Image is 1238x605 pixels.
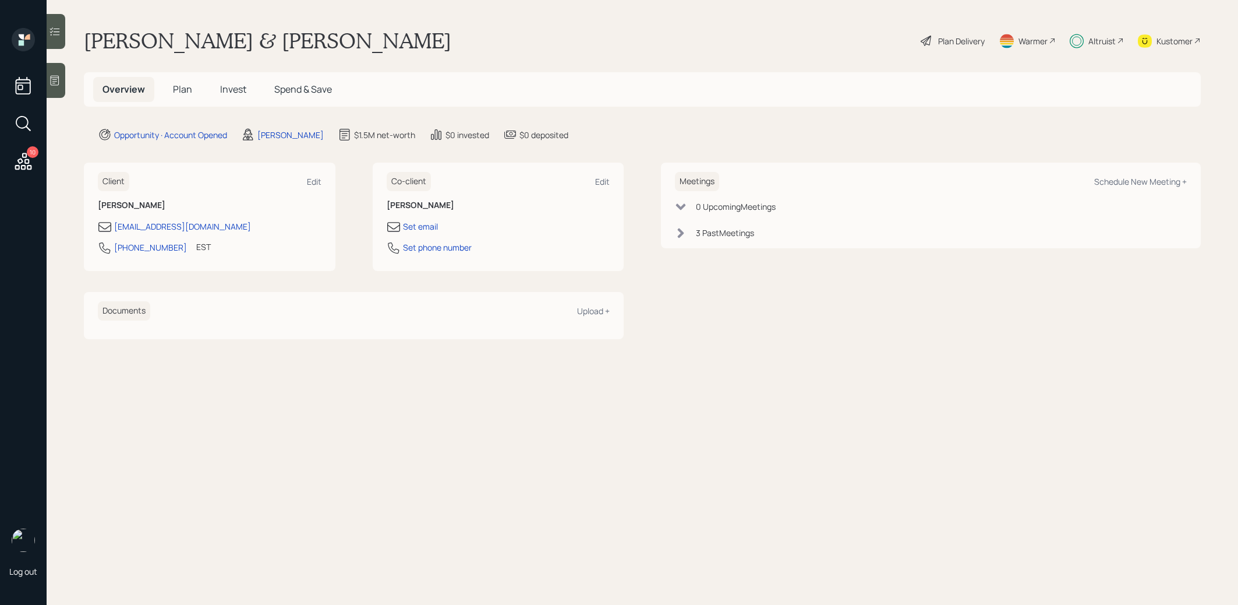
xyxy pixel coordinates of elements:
[98,301,150,321] h6: Documents
[114,129,227,141] div: Opportunity · Account Opened
[1088,35,1116,47] div: Altruist
[445,129,489,141] div: $0 invested
[84,28,451,54] h1: [PERSON_NAME] & [PERSON_NAME]
[938,35,985,47] div: Plan Delivery
[387,201,610,210] h6: [PERSON_NAME]
[595,176,610,187] div: Edit
[114,241,187,254] div: [PHONE_NUMBER]
[577,305,610,316] div: Upload +
[519,129,568,141] div: $0 deposited
[696,201,776,213] div: 0 Upcoming Meeting s
[98,172,129,191] h6: Client
[696,227,754,239] div: 3 Past Meeting s
[1156,35,1193,47] div: Kustomer
[12,529,35,552] img: treva-nostdahl-headshot.png
[27,146,38,158] div: 10
[102,83,145,96] span: Overview
[403,220,438,233] div: Set email
[1094,176,1187,187] div: Schedule New Meeting +
[403,241,472,254] div: Set phone number
[257,129,324,141] div: [PERSON_NAME]
[173,83,192,96] span: Plan
[196,241,211,253] div: EST
[354,129,415,141] div: $1.5M net-worth
[114,220,251,233] div: [EMAIL_ADDRESS][DOMAIN_NAME]
[9,566,37,577] div: Log out
[220,83,246,96] span: Invest
[1018,35,1048,47] div: Warmer
[307,176,321,187] div: Edit
[274,83,332,96] span: Spend & Save
[675,172,719,191] h6: Meetings
[98,201,321,210] h6: [PERSON_NAME]
[387,172,431,191] h6: Co-client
